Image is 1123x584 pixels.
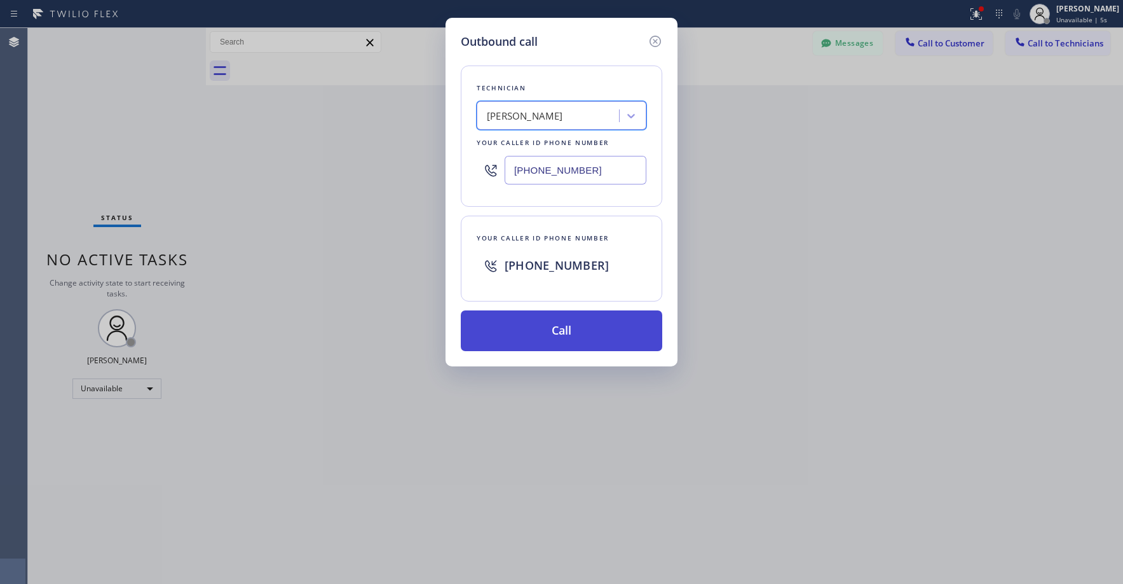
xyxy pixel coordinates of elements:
div: Technician [477,81,646,95]
span: [PHONE_NUMBER] [505,258,609,273]
div: Your caller id phone number [477,232,646,245]
button: Call [461,310,662,351]
div: [PERSON_NAME] [487,109,563,123]
div: Your caller id phone number [477,136,646,149]
h5: Outbound call [461,33,538,50]
input: (123) 456-7890 [505,156,646,184]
